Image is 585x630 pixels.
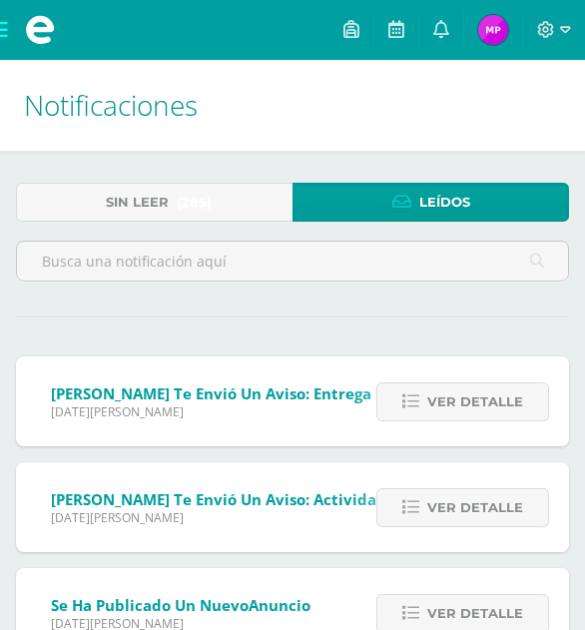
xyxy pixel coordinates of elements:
span: Anuncio [249,595,310,615]
a: Sin leer(285) [16,183,292,222]
input: Busca una notificación aquí [17,242,568,281]
a: Leídos [292,183,569,222]
span: Notificaciones [24,86,198,124]
span: Se ha publicado un nuevo [51,595,310,615]
span: Ver detalle [427,489,523,526]
span: [PERSON_NAME] te envió un aviso: Entrega de notas 3 unidad [51,383,515,403]
img: 01a78949391f59fc7837a8c26efe6b20.png [478,15,508,45]
span: Ver detalle [427,383,523,420]
span: Leídos [419,184,470,221]
span: [DATE][PERSON_NAME] [51,509,450,526]
span: Sin leer [106,184,169,221]
span: (285) [177,184,212,221]
span: [PERSON_NAME] te envió un aviso: Actividad Biología [51,489,450,509]
span: [DATE][PERSON_NAME] [51,403,515,420]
